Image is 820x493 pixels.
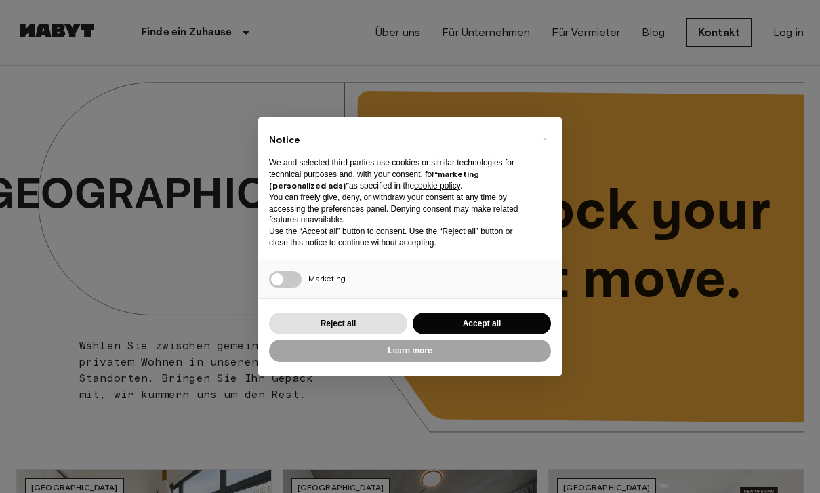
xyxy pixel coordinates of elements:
button: Reject all [269,313,407,335]
p: You can freely give, deny, or withdraw your consent at any time by accessing the preferences pane... [269,192,529,226]
p: Use the “Accept all” button to consent. Use the “Reject all” button or close this notice to conti... [269,226,529,249]
a: cookie policy [414,181,460,191]
span: × [542,131,547,147]
h2: Notice [269,134,529,147]
p: We and selected third parties use cookies or similar technologies for technical purposes and, wit... [269,157,529,191]
button: Close this notice [533,128,555,150]
strong: “marketing (personalized ads)” [269,169,479,191]
span: Marketing [308,273,346,283]
button: Learn more [269,340,551,362]
button: Accept all [413,313,551,335]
